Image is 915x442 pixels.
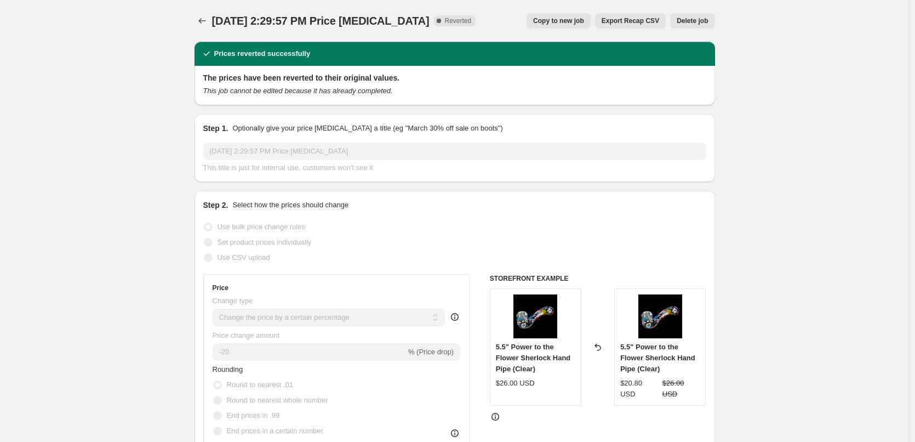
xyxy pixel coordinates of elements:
[203,143,706,160] input: 30% off holiday sale
[496,343,571,373] span: 5.5" Power to the Flower Sherlock Hand Pipe (Clear)
[218,253,270,262] span: Use CSV upload
[638,294,682,338] img: CC2044C_processed-1_80x.jpg
[203,87,393,95] i: This job cannot be edited because it has already completed.
[496,379,535,387] span: $26.00 USD
[213,365,243,373] span: Rounding
[212,15,430,27] span: [DATE] 2:29:57 PM Price [MEDICAL_DATA]
[227,411,280,420] span: End prices in .99
[203,72,706,83] h2: The prices have been reverted to their original values.
[662,379,684,398] span: $26.00 USD
[444,16,471,25] span: Reverted
[203,123,228,134] h2: Step 1.
[213,331,280,339] span: Price change amount
[620,379,642,398] span: $20.80 USD
[214,48,311,59] h2: Prices reverted successfully
[595,13,666,29] button: Export Recap CSV
[232,123,502,134] p: Optionally give your price [MEDICAL_DATA] a title (eg "March 30% off sale on boots")
[527,13,591,29] button: Copy to new job
[227,427,323,435] span: End prices in a certain number
[677,16,708,25] span: Delete job
[449,311,460,322] div: help
[203,200,228,211] h2: Step 2.
[232,200,348,211] p: Select how the prices should change
[620,343,695,373] span: 5.5" Power to the Flower Sherlock Hand Pipe (Clear)
[408,348,454,356] span: % (Price drop)
[195,13,210,29] button: Price change jobs
[513,294,557,338] img: CC2044C_processed-1_80x.jpg
[227,381,293,389] span: Round to nearest .01
[203,163,373,172] span: This title is just for internal use, customers won't see it
[218,223,305,231] span: Use bulk price change rules
[490,274,706,283] h6: STOREFRONT EXAMPLE
[218,238,312,246] span: Set product prices individually
[213,343,406,361] input: -15
[533,16,584,25] span: Copy to new job
[227,396,328,404] span: Round to nearest whole number
[213,284,228,292] h3: Price
[670,13,714,29] button: Delete job
[213,297,253,305] span: Change type
[602,16,659,25] span: Export Recap CSV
